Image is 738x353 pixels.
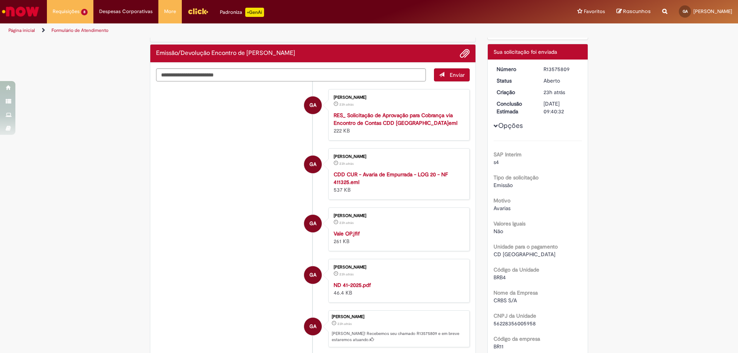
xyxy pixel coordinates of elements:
[304,156,322,173] div: Gabriel Melo De Araujo
[494,251,555,258] span: CD [GEOGRAPHIC_DATA]
[544,77,579,85] div: Aberto
[156,310,470,347] li: Gabriel Melo De Araujo
[494,312,536,319] b: CNPJ da Unidade
[81,9,88,15] span: 8
[494,220,525,227] b: Valores Iguais
[339,272,354,277] span: 23h atrás
[491,88,538,96] dt: Criação
[245,8,264,17] p: +GenAi
[332,331,465,343] p: [PERSON_NAME]! Recebemos seu chamado R13575809 e em breve estaremos atuando.
[460,48,470,58] button: Adicionar anexos
[339,161,354,166] time: 29/09/2025 10:40:13
[683,9,688,14] span: GA
[494,228,503,235] span: Não
[334,171,462,194] div: 537 KB
[491,65,538,73] dt: Número
[544,100,579,115] div: [DATE] 09:40:32
[309,266,316,284] span: GA
[494,343,504,350] span: BR11
[584,8,605,15] span: Favoritos
[339,272,354,277] time: 29/09/2025 10:40:13
[332,315,465,319] div: [PERSON_NAME]
[339,220,354,225] span: 23h atrás
[220,8,264,17] div: Padroniza
[334,214,462,218] div: [PERSON_NAME]
[693,8,732,15] span: [PERSON_NAME]
[304,266,322,284] div: Gabriel Melo De Araujo
[188,5,208,17] img: click_logo_yellow_360x200.png
[334,281,462,297] div: 46.4 KB
[1,4,40,19] img: ServiceNow
[309,155,316,174] span: GA
[494,174,539,181] b: Tipo de solicitação
[334,112,457,126] a: RES_ Solicitação de Aprovação para Cobrança via Encontro de Contas CDD [GEOGRAPHIC_DATA]eml
[156,50,295,57] h2: Emissão/Devolução Encontro de Contas Fornecedor Histórico de tíquete
[450,71,465,78] span: Enviar
[337,322,352,326] span: 23h atrás
[304,318,322,335] div: Gabriel Melo De Araujo
[304,215,322,232] div: Gabriel Melo De Araujo
[544,88,579,96] div: 29/09/2025 10:40:27
[494,197,510,204] b: Motivo
[334,111,462,134] div: 222 KB
[334,265,462,270] div: [PERSON_NAME]
[156,68,426,81] textarea: Digite sua mensagem aqui...
[6,23,486,38] ul: Trilhas de página
[494,289,538,296] b: Nome da Empresa
[309,214,316,233] span: GA
[494,274,506,281] span: BRB4
[494,243,558,250] b: Unidade para o pagamento
[53,8,80,15] span: Requisições
[434,68,470,81] button: Enviar
[164,8,176,15] span: More
[494,335,540,342] b: Código da empresa
[334,171,448,186] a: CDD CUR - Avaria de Empurrada - LOG 20 - NF 411325.eml
[494,205,510,212] span: Avarias
[334,154,462,159] div: [PERSON_NAME]
[339,161,354,166] span: 23h atrás
[494,297,517,304] span: CRBS S/A
[334,230,360,237] a: Vale OP.jfif
[339,102,354,107] time: 29/09/2025 10:40:23
[304,96,322,114] div: Gabriel Melo De Araujo
[339,102,354,107] span: 23h atrás
[334,230,462,245] div: 261 KB
[494,182,513,189] span: Emissão
[339,220,354,225] time: 29/09/2025 10:40:13
[491,77,538,85] dt: Status
[494,48,557,55] span: Sua solicitação foi enviada
[623,8,651,15] span: Rascunhos
[334,282,371,288] a: ND 41-2025.pdf
[99,8,153,15] span: Despesas Corporativas
[617,8,651,15] a: Rascunhos
[494,151,522,158] b: SAP Interim
[309,317,316,336] span: GA
[494,320,536,327] span: 56228356005958
[309,96,316,114] span: GA
[8,27,35,33] a: Página inicial
[494,159,499,166] span: s4
[491,100,538,115] dt: Conclusão Estimada
[52,27,108,33] a: Formulário de Atendimento
[334,95,462,100] div: [PERSON_NAME]
[494,266,539,273] b: Código da Unidade
[337,322,352,326] time: 29/09/2025 10:40:27
[544,89,565,96] span: 23h atrás
[544,65,579,73] div: R13575809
